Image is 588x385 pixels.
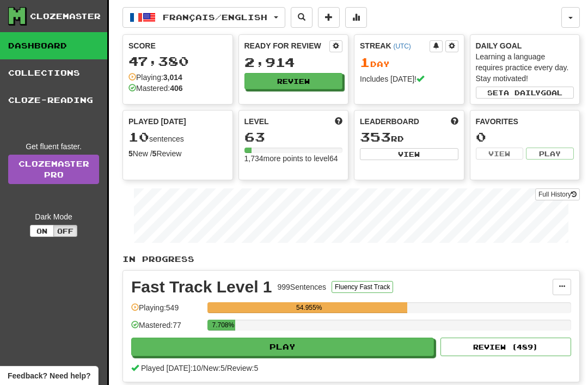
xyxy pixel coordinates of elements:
span: 353 [360,129,391,144]
div: Playing: [128,72,182,83]
div: Dark Mode [8,211,99,222]
button: Play [526,148,574,160]
button: On [30,225,54,237]
div: Mastered: [128,83,183,94]
span: 1 [360,54,370,70]
strong: 406 [170,84,182,93]
strong: 5 [128,149,133,158]
button: Play [131,338,434,356]
a: (UTC) [393,42,411,50]
div: rd [360,130,458,144]
span: Review: 5 [227,364,259,372]
div: Mastered: 77 [131,320,202,338]
span: This week in points, UTC [451,116,458,127]
button: View [476,148,524,160]
div: 54.955% [211,302,407,313]
button: Seta dailygoal [476,87,574,99]
span: Played [DATE]: 10 [141,364,201,372]
div: 63 [244,130,343,144]
div: Favorites [476,116,574,127]
span: / [225,364,227,372]
button: View [360,148,458,160]
div: Day [360,56,458,70]
div: sentences [128,130,227,144]
div: 47,380 [128,54,227,68]
span: a daily [504,89,541,96]
strong: 3,014 [163,73,182,82]
span: Leaderboard [360,116,419,127]
div: 1,734 more points to level 64 [244,153,343,164]
span: Français / English [163,13,267,22]
button: Review [244,73,343,89]
strong: 5 [152,149,157,158]
div: Learning a language requires practice every day. Stay motivated! [476,51,574,84]
div: 2,914 [244,56,343,69]
button: Français/English [122,7,285,28]
div: New / Review [128,148,227,159]
div: Includes [DATE]! [360,74,458,84]
div: 999 Sentences [278,282,327,292]
button: Review (489) [440,338,571,356]
span: / [201,364,203,372]
button: Off [53,225,77,237]
div: Clozemaster [30,11,101,22]
button: Search sentences [291,7,313,28]
button: More stats [345,7,367,28]
div: Daily Goal [476,40,574,51]
button: Add sentence to collection [318,7,340,28]
div: 7.708% [211,320,235,331]
button: Full History [535,188,580,200]
span: 10 [128,129,149,144]
span: Open feedback widget [8,370,90,381]
button: Fluency Fast Track [332,281,393,293]
span: Score more points to level up [335,116,342,127]
a: ClozemasterPro [8,155,99,184]
div: Ready for Review [244,40,330,51]
div: Playing: 549 [131,302,202,320]
div: Fast Track Level 1 [131,279,272,295]
span: New: 5 [203,364,225,372]
div: 0 [476,130,574,144]
span: Played [DATE] [128,116,186,127]
div: Score [128,40,227,51]
div: Get fluent faster. [8,141,99,152]
span: Level [244,116,269,127]
div: Streak [360,40,430,51]
p: In Progress [122,254,580,265]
